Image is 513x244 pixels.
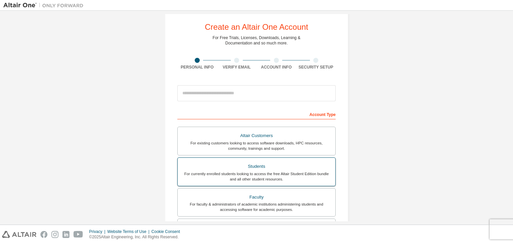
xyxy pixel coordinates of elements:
img: Altair One [3,2,87,9]
div: For existing customers looking to access software downloads, HPC resources, community, trainings ... [182,140,331,151]
p: © 2025 Altair Engineering, Inc. All Rights Reserved. [89,234,184,240]
img: youtube.svg [73,231,83,238]
div: Privacy [89,229,107,234]
div: Account Info [256,65,296,70]
div: Website Terms of Use [107,229,151,234]
img: altair_logo.svg [2,231,36,238]
div: Altair Customers [182,131,331,140]
div: For Free Trials, Licenses, Downloads, Learning & Documentation and so much more. [213,35,301,46]
div: For currently enrolled students looking to access the free Altair Student Edition bundle and all ... [182,171,331,182]
img: instagram.svg [51,231,58,238]
div: For faculty & administrators of academic institutions administering students and accessing softwa... [182,202,331,212]
div: Personal Info [177,65,217,70]
img: facebook.svg [40,231,47,238]
div: Security Setup [296,65,336,70]
div: Students [182,162,331,171]
div: Cookie Consent [151,229,184,234]
img: linkedin.svg [62,231,69,238]
div: Create an Altair One Account [205,23,308,31]
div: Verify Email [217,65,257,70]
div: Faculty [182,193,331,202]
div: Account Type [177,109,336,119]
